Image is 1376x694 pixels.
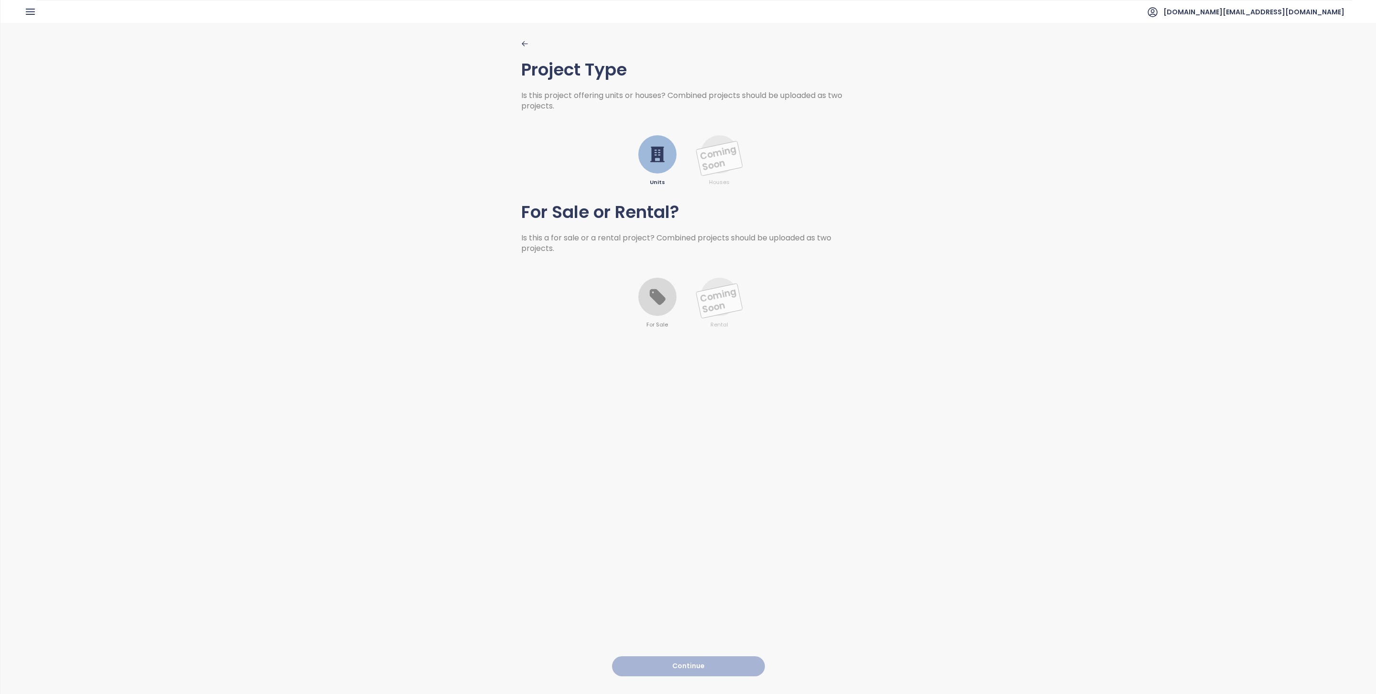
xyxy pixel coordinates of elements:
span: Is this project offering units or houses? Combined projects should be uploaded as two projects. [521,90,842,111]
span: For Sale [646,321,668,329]
span: [DOMAIN_NAME][EMAIL_ADDRESS][DOMAIN_NAME] [1163,0,1344,23]
h1: For Sale or Rental? [521,187,856,233]
h1: Project Type [521,50,856,90]
span: Units [650,178,665,187]
button: Continue [612,656,765,677]
span: Coming Soon [696,283,743,319]
span: Coming Soon [696,141,743,176]
span: Is this a for sale or a rental project? Combined projects should be uploaded as two projects. [521,232,831,254]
